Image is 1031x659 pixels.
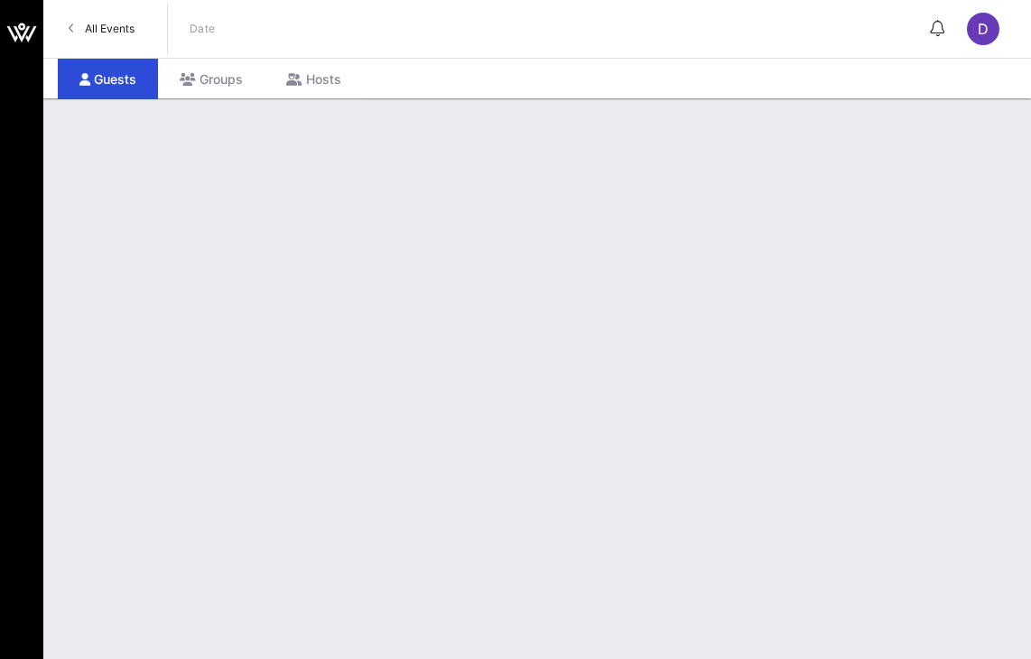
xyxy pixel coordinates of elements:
div: Hosts [265,59,363,99]
a: All Events [58,14,145,43]
p: Date [190,20,216,38]
div: Groups [158,59,265,99]
span: D [978,20,989,38]
div: Guests [58,59,158,99]
span: All Events [85,22,135,35]
div: D [967,13,999,45]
